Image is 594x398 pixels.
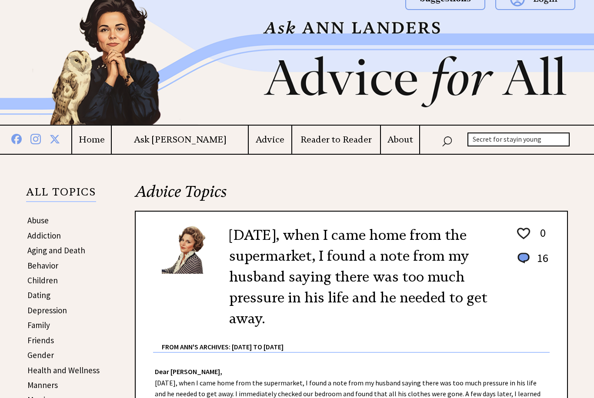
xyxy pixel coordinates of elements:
img: x%20blue.png [50,133,60,144]
img: heart_outline%201.png [516,226,531,241]
h2: Advice Topics [135,181,568,211]
h2: [DATE], when I came home from the supermarket, I found a note from my husband saying there was to... [229,225,508,329]
p: ALL TOPICS [26,187,96,202]
td: 0 [533,226,549,250]
a: Ask [PERSON_NAME] [112,134,247,145]
img: instagram%20blue.png [30,132,41,144]
a: About [381,134,419,145]
a: Advice [249,134,291,145]
a: Friends [27,335,54,345]
a: Depression [27,305,67,315]
img: search_nav.png [442,134,452,147]
a: Health and Wellness [27,365,100,375]
input: search [467,133,570,146]
a: Family [27,320,50,330]
a: Addiction [27,230,61,241]
img: message_round%201.png [516,251,531,265]
td: 16 [533,251,549,274]
a: Manners [27,380,58,390]
a: Aging and Death [27,245,85,255]
img: facebook%20blue.png [11,132,22,144]
a: Dating [27,290,50,300]
a: Behavior [27,260,58,271]
a: Abuse [27,215,49,226]
a: Gender [27,350,54,360]
img: Ann6%20v2%20small.png [162,225,216,274]
div: From Ann's Archives: [DATE] to [DATE] [162,329,550,352]
a: Children [27,275,58,285]
strong: Dear [PERSON_NAME], [155,367,222,376]
a: Reader to Reader [292,134,380,145]
a: Home [72,134,111,145]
